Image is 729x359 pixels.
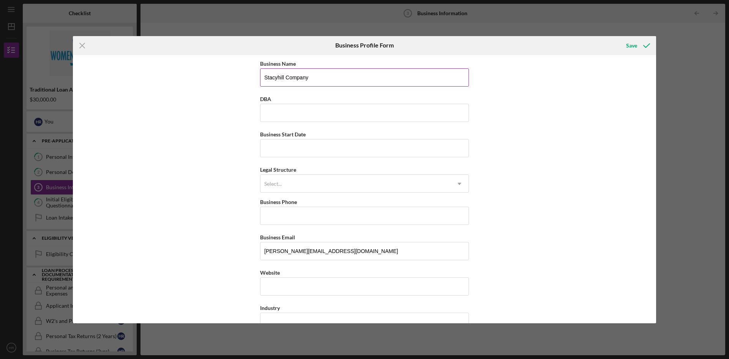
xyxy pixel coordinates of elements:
div: Select... [264,181,282,187]
label: Business Name [260,60,296,67]
label: Industry [260,305,280,311]
label: Business Start Date [260,131,306,138]
label: DBA [260,96,271,102]
label: Website [260,269,280,276]
button: Save [619,38,656,53]
div: Save [626,38,637,53]
label: Business Email [260,234,295,240]
h6: Business Profile Form [335,42,394,49]
label: Business Phone [260,199,297,205]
